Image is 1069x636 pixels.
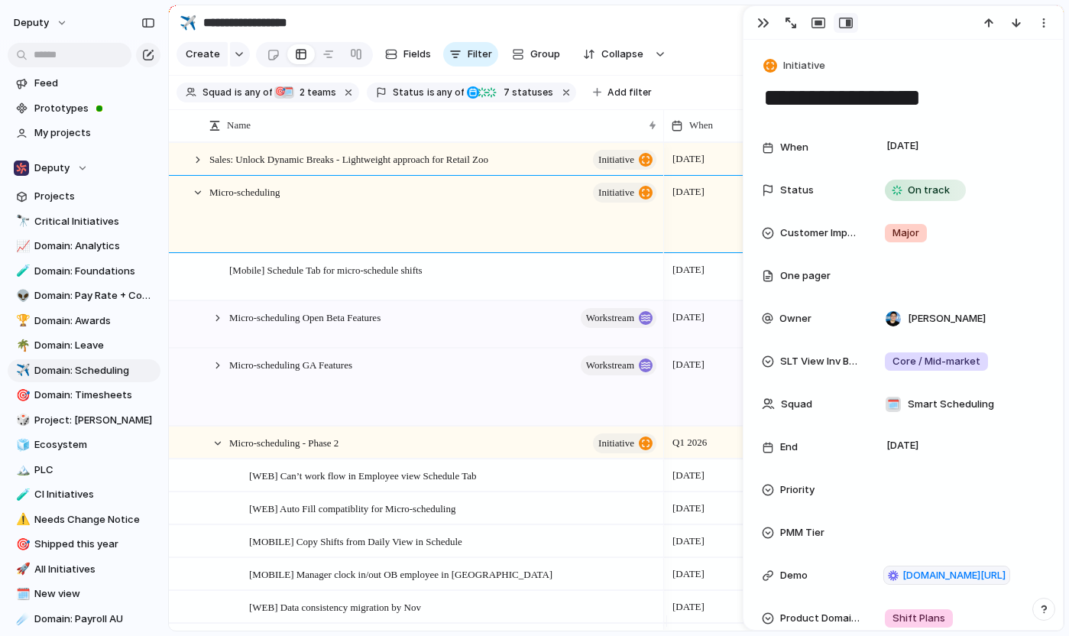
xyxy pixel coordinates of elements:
[780,268,831,284] span: One pager
[780,183,814,198] span: Status
[34,264,155,279] span: Domain: Foundations
[689,118,713,133] span: When
[8,384,160,407] div: 🎯Domain: Timesheets
[16,213,27,230] div: 🔭
[886,397,901,412] div: 🗓️
[14,388,29,403] button: 🎯
[499,86,553,99] span: statuses
[16,560,27,578] div: 🚀
[16,238,27,255] div: 📈
[760,55,830,77] button: Initiative
[892,611,945,626] span: Shift Plans
[780,140,808,155] span: When
[8,508,160,531] a: ⚠️Needs Change Notice
[34,537,155,552] span: Shipped this year
[16,436,27,454] div: 🧊
[16,586,27,603] div: 🗓️
[186,47,220,62] span: Create
[229,308,381,326] span: Micro-scheduling Open Beta Features
[8,235,160,258] a: 📈Domain: Analytics
[8,284,160,307] div: 👽Domain: Pay Rate + Compliance
[607,86,652,99] span: Add filter
[34,161,70,176] span: Deputy
[902,568,1006,583] span: [DOMAIN_NAME][URL]
[530,47,560,62] span: Group
[249,565,552,582] span: [MOBILE] Manager clock in/out OB employee in [GEOGRAPHIC_DATA]
[8,582,160,605] a: 🗓️New view
[379,42,437,67] button: Fields
[8,334,160,357] a: 🌴Domain: Leave
[229,261,423,278] span: [Mobile] Schedule Tab for micro-schedule shifts
[34,487,155,502] span: CI Initiatives
[14,238,29,254] button: 📈
[574,42,651,67] button: Collapse
[669,433,711,452] span: Q1 2026
[14,612,29,627] button: ☄️
[14,264,29,279] button: 🧪
[601,47,643,62] span: Collapse
[669,183,708,201] span: [DATE]
[16,411,27,429] div: 🎲
[892,354,980,369] span: Core / Mid-market
[229,355,352,373] span: Micro-scheduling GA Features
[883,436,923,455] span: [DATE]
[16,362,27,379] div: ✈️
[669,532,708,550] span: [DATE]
[581,355,656,375] button: workstream
[669,499,708,518] span: [DATE]
[34,76,155,91] span: Feed
[780,611,860,626] span: Product Domain Area
[8,72,160,95] a: Feed
[14,487,29,502] button: 🧪
[177,42,228,67] button: Create
[8,533,160,556] div: 🎯Shipped this year
[235,86,242,99] span: is
[581,308,656,328] button: workstream
[34,338,155,353] span: Domain: Leave
[669,308,708,326] span: [DATE]
[598,433,634,454] span: initiative
[8,157,160,180] button: Deputy
[883,566,1010,586] a: [DOMAIN_NAME][URL]
[34,437,155,453] span: Ecosystem
[249,466,477,484] span: [WEB] Can’t work flow in Employee view Schedule Tab
[14,437,29,453] button: 🧊
[16,312,27,329] div: 🏆
[593,150,656,170] button: initiative
[435,86,465,99] span: any of
[465,84,556,101] button: 7 statuses
[424,84,468,101] button: isany of
[8,608,160,631] div: ☄️Domain: Payroll AU
[908,311,986,326] span: [PERSON_NAME]
[227,118,251,133] span: Name
[908,397,994,412] span: Smart Scheduling
[34,101,155,116] span: Prototypes
[8,433,160,456] div: 🧊Ecosystem
[8,210,160,233] a: 🔭Critical Initiatives
[14,462,29,478] button: 🏔️
[14,338,29,353] button: 🌴
[249,598,421,615] span: [WEB] Data consistency migration by Nov
[16,287,27,305] div: 👽
[593,433,656,453] button: initiative
[8,260,160,283] a: 🧪Domain: Foundations
[34,214,155,229] span: Critical Initiatives
[274,84,339,101] button: 🎯🗓️2 teams
[669,466,708,485] span: [DATE]
[8,459,160,482] a: 🏔️PLC
[669,261,708,279] span: [DATE]
[202,86,232,99] span: Squad
[16,486,27,504] div: 🧪
[209,183,280,200] span: Micro-scheduling
[8,409,160,432] div: 🎲Project: [PERSON_NAME]
[593,183,656,203] button: initiative
[14,562,29,577] button: 🚀
[34,562,155,577] span: All Initiatives
[892,226,919,241] span: Major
